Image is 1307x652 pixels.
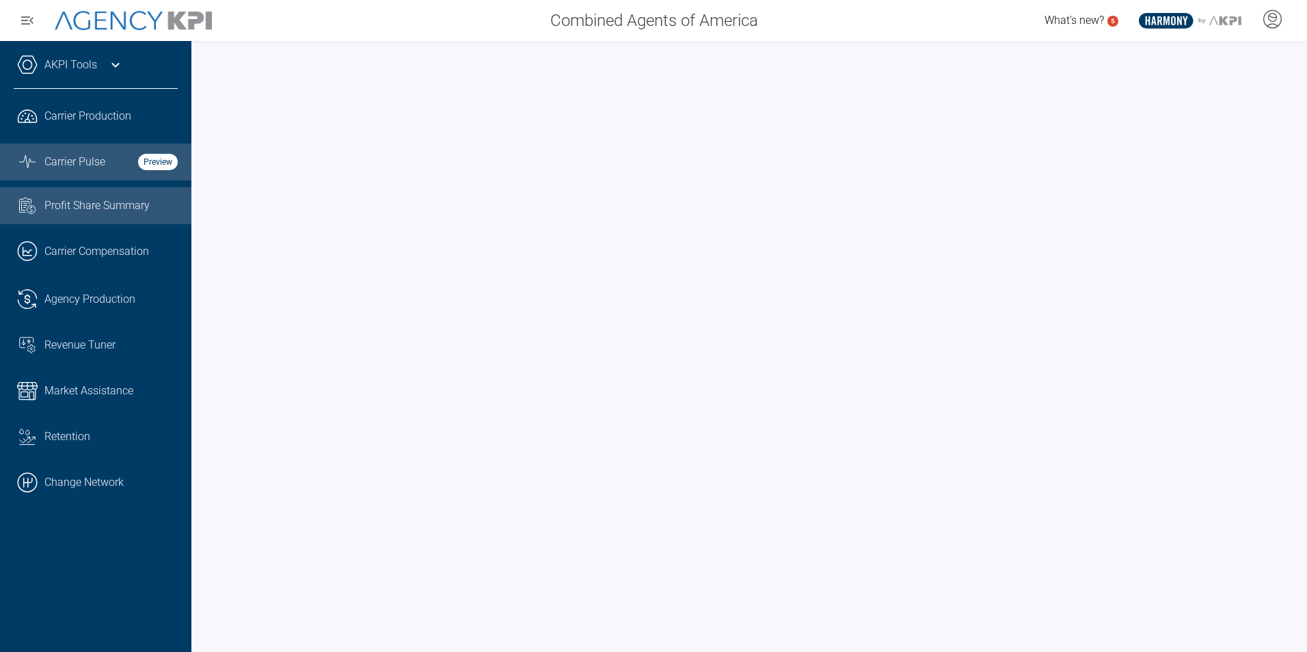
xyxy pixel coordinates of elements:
[1107,16,1118,27] a: 5
[44,243,149,260] span: Carrier Compensation
[44,108,131,124] span: Carrier Production
[44,198,150,214] span: Profit Share Summary
[44,57,97,73] a: AKPI Tools
[44,429,178,445] div: Retention
[138,154,178,170] strong: Preview
[44,337,116,353] span: Revenue Tuner
[44,291,135,308] span: Agency Production
[1045,14,1104,27] span: What's new?
[55,11,212,31] img: AgencyKPI
[44,154,105,170] span: Carrier Pulse
[550,8,758,33] span: Combined Agents of America
[1111,17,1115,25] text: 5
[44,383,133,399] span: Market Assistance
